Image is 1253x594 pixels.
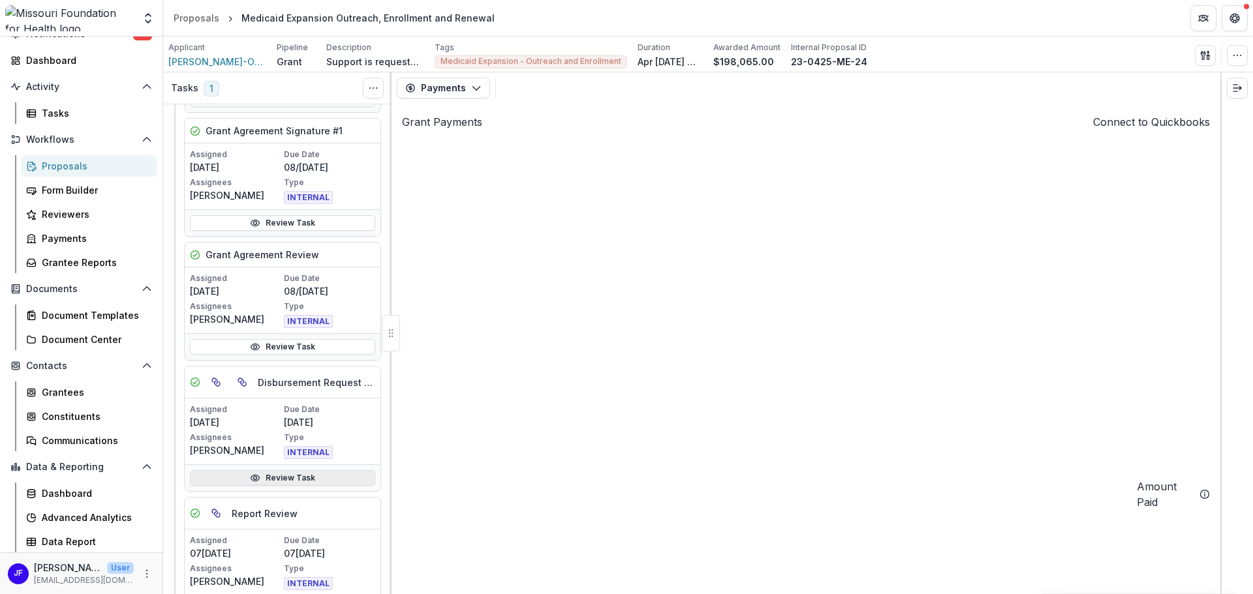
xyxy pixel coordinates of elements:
p: Type [284,301,375,312]
button: Open Activity [5,76,157,97]
p: Assignees [190,432,281,443]
div: Dashboard [26,53,147,67]
div: Communications [42,434,147,447]
button: View dependent tasks [232,372,253,393]
p: [DATE] [190,415,281,429]
p: Assigned [190,535,281,546]
p: Type [284,432,375,443]
p: Applicant [168,42,205,53]
div: Proposals [42,159,147,173]
a: [PERSON_NAME]-Oak Hill Health System [168,55,266,68]
a: Review Task [190,339,375,355]
p: 23-0425-ME-24 [791,55,867,68]
div: Payments [42,231,147,245]
h2: Grant Payments [402,114,482,130]
span: Medicaid Expansion - Outreach and Enrollment [441,57,621,66]
a: Reviewers [21,203,157,225]
p: Description [326,42,371,53]
button: More [139,566,155,582]
span: Workflows [26,134,136,145]
a: Document Templates [21,304,157,326]
p: 07[DATE] [284,546,375,560]
p: Tags [435,42,454,53]
p: Assignees [190,177,281,188]
span: Data & Reporting [26,462,136,473]
p: [PERSON_NAME] [190,312,281,326]
p: Duration [638,42,670,53]
p: 08/[DATE] [284,160,375,174]
p: 07[DATE] [190,546,281,560]
p: 08/[DATE] [284,284,375,298]
p: Awarded Amount [713,42,781,53]
h5: Grant Agreement Signature #1 [206,124,343,138]
span: INTERNAL [284,191,333,204]
a: Grantee Reports [21,252,157,273]
span: 1 [204,81,219,97]
button: Get Help [1222,5,1248,31]
a: Review Task [190,470,375,486]
div: Form Builder [42,183,147,197]
p: [PERSON_NAME] [190,574,281,588]
a: Proposals [21,155,157,177]
button: Open Workflows [5,129,157,150]
a: Form Builder [21,179,157,201]
span: Documents [26,284,136,295]
a: Proposals [168,8,224,27]
a: Dashboard [21,483,157,504]
a: Communications [21,430,157,451]
p: Apr [DATE] Mar [DATE] [638,55,703,68]
p: [DATE] [190,284,281,298]
p: [DATE] [284,415,375,429]
p: Due Date [284,149,375,160]
a: Grantees [21,381,157,403]
span: INTERNAL [284,577,333,590]
span: Contacts [26,361,136,372]
p: Assigned [190,404,281,415]
div: Document Templates [42,308,147,322]
p: Due Date [284,273,375,284]
p: [DATE] [190,160,281,174]
div: Proposals [174,11,219,25]
div: Constituents [42,409,147,423]
p: Assigned [190,273,281,284]
a: Payments [21,228,157,249]
button: Expand right [1227,78,1248,98]
button: Partners [1190,5,1216,31]
p: User [107,562,134,574]
div: Advanced Analytics [42,511,147,524]
p: [PERSON_NAME] [34,561,102,574]
div: Tasks [42,106,147,120]
div: Medicaid Expansion Outreach, Enrollment and Renewal [241,11,495,25]
p: Type [284,563,375,574]
p: Type [284,177,375,188]
button: Connect to Quickbooks [1093,114,1210,130]
a: Constituents [21,406,157,427]
p: Pipeline [277,42,308,53]
a: Dashboard [5,50,157,71]
button: Open Data & Reporting [5,456,157,477]
div: Jean Freeman-Crawford [14,569,23,578]
a: Tasks [21,102,157,124]
p: [EMAIL_ADDRESS][DOMAIN_NAME] [34,574,134,586]
div: Data Report [42,535,147,548]
button: Toggle View Cancelled Tasks [363,78,384,98]
nav: breadcrumb [168,8,500,27]
h5: Report Review [232,507,298,520]
div: Dashboard [42,486,147,500]
p: [PERSON_NAME] [190,443,281,457]
button: Open Contacts [5,355,157,376]
a: Data Report [21,531,157,552]
p: [PERSON_NAME] [190,188,281,202]
p: Internal Proposal ID [791,42,867,53]
h5: Grant Agreement Review [206,248,319,261]
h3: Tasks [171,83,198,94]
p: Assignees [190,301,281,312]
span: INTERNAL [284,315,333,328]
div: Reviewers [42,207,147,221]
a: Advanced Analytics [21,507,157,528]
p: Assignees [190,563,281,574]
p: Due Date [284,404,375,415]
img: Missouri Foundation for Health logo [5,5,134,31]
p: Due Date [284,535,375,546]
